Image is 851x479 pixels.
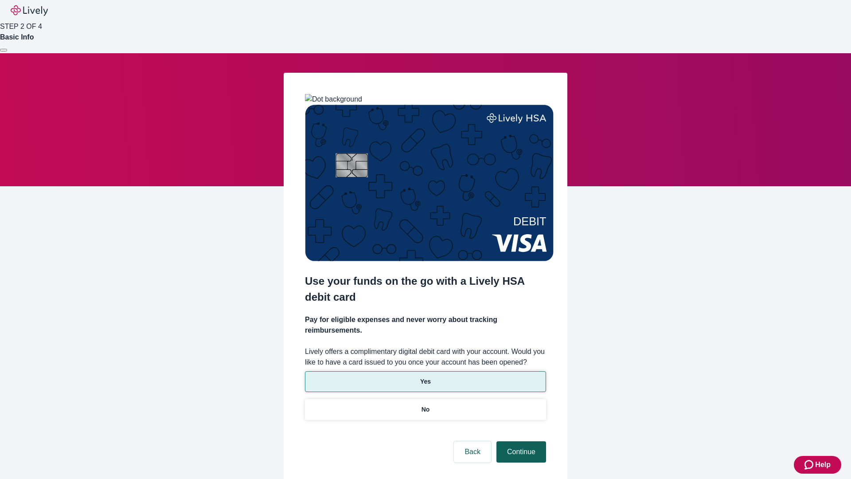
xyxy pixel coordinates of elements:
[804,459,815,470] svg: Zendesk support icon
[422,405,430,414] p: No
[305,314,546,336] h4: Pay for eligible expenses and never worry about tracking reimbursements.
[454,441,491,463] button: Back
[794,456,841,474] button: Zendesk support iconHelp
[305,371,546,392] button: Yes
[305,105,554,261] img: Debit card
[496,441,546,463] button: Continue
[11,5,48,16] img: Lively
[305,94,362,105] img: Dot background
[815,459,831,470] span: Help
[305,273,546,305] h2: Use your funds on the go with a Lively HSA debit card
[305,346,546,368] label: Lively offers a complimentary digital debit card with your account. Would you like to have a card...
[420,377,431,386] p: Yes
[305,399,546,420] button: No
